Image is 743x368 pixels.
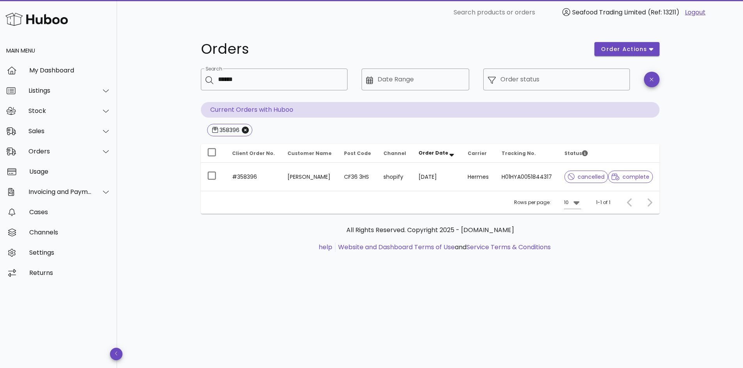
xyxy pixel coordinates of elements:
[206,66,222,72] label: Search
[594,42,659,56] button: order actions
[418,150,448,156] span: Order Date
[232,150,275,157] span: Client Order No.
[28,87,92,94] div: Listings
[412,163,461,191] td: [DATE]
[383,150,406,157] span: Channel
[29,229,111,236] div: Channels
[207,225,653,235] p: All Rights Reserved. Copyright 2025 - [DOMAIN_NAME]
[28,107,92,114] div: Stock
[377,144,412,163] th: Channel
[319,243,332,252] a: help
[242,127,249,134] button: Close
[558,144,660,163] th: Status
[514,191,581,214] div: Rows per page:
[568,174,605,180] span: cancelled
[201,42,585,56] h1: Orders
[338,163,377,191] td: CF36 3HS
[226,144,281,163] th: Client Order No.
[335,243,551,252] li: and
[338,144,377,163] th: Post Code
[29,208,111,216] div: Cases
[612,174,649,180] span: complete
[281,163,338,191] td: [PERSON_NAME]
[572,8,646,17] span: Seafood Trading Limited
[377,163,412,191] td: shopify
[28,127,92,135] div: Sales
[601,45,647,53] span: order actions
[28,188,92,195] div: Invoicing and Payments
[468,150,487,157] span: Carrier
[344,150,371,157] span: Post Code
[461,144,495,163] th: Carrier
[564,150,588,157] span: Status
[29,249,111,256] div: Settings
[461,163,495,191] td: Hermes
[28,148,92,155] div: Orders
[29,168,111,175] div: Usage
[281,144,338,163] th: Customer Name
[502,150,536,157] span: Tracking No.
[29,67,111,74] div: My Dashboard
[596,199,610,206] div: 1-1 of 1
[466,243,551,252] a: Service Terms & Conditions
[338,243,455,252] a: Website and Dashboard Terms of Use
[5,11,68,28] img: Huboo Logo
[201,102,660,118] p: Current Orders with Huboo
[564,199,569,206] div: 10
[648,8,679,17] span: (Ref: 13211)
[412,144,461,163] th: Order Date: Sorted descending. Activate to remove sorting.
[287,150,332,157] span: Customer Name
[564,196,581,209] div: 10Rows per page:
[495,144,558,163] th: Tracking No.
[29,269,111,276] div: Returns
[226,163,281,191] td: #358396
[218,126,239,134] div: 358396
[685,8,706,17] a: Logout
[495,163,558,191] td: H01HYA0051844317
